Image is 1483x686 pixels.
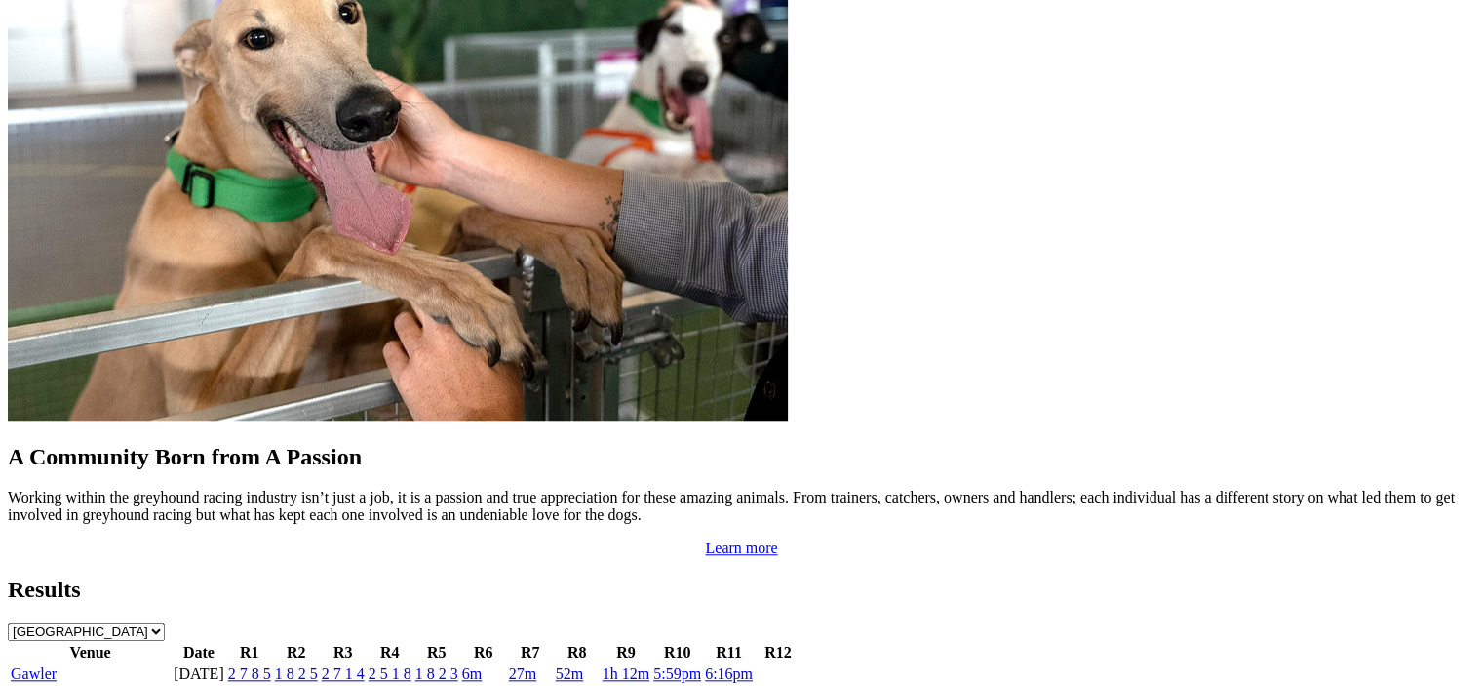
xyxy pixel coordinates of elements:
[368,643,412,663] th: R4
[461,643,506,663] th: R6
[8,577,1475,603] h2: Results
[414,643,459,663] th: R5
[705,666,753,682] a: 6:16pm
[8,489,1475,524] p: Working within the greyhound racing industry isn’t just a job, it is a passion and true appreciat...
[653,666,701,682] a: 5:59pm
[705,540,777,556] a: Learn more
[321,643,366,663] th: R3
[415,666,458,682] a: 1 8 2 3
[228,666,271,682] a: 2 7 8 5
[8,444,1475,470] h2: A Community Born from A Passion
[602,643,650,663] th: R9
[508,643,553,663] th: R7
[369,666,411,682] a: 2 5 1 8
[462,666,482,682] a: 6m
[173,643,225,663] th: Date
[603,666,649,682] a: 1h 12m
[274,643,319,663] th: R2
[556,666,583,682] a: 52m
[509,666,536,682] a: 27m
[555,643,600,663] th: R8
[756,643,800,663] th: R12
[227,643,272,663] th: R1
[704,643,754,663] th: R11
[173,665,225,684] td: [DATE]
[652,643,702,663] th: R10
[322,666,365,682] a: 2 7 1 4
[275,666,318,682] a: 1 8 2 5
[11,666,57,682] a: Gawler
[10,643,171,663] th: Venue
